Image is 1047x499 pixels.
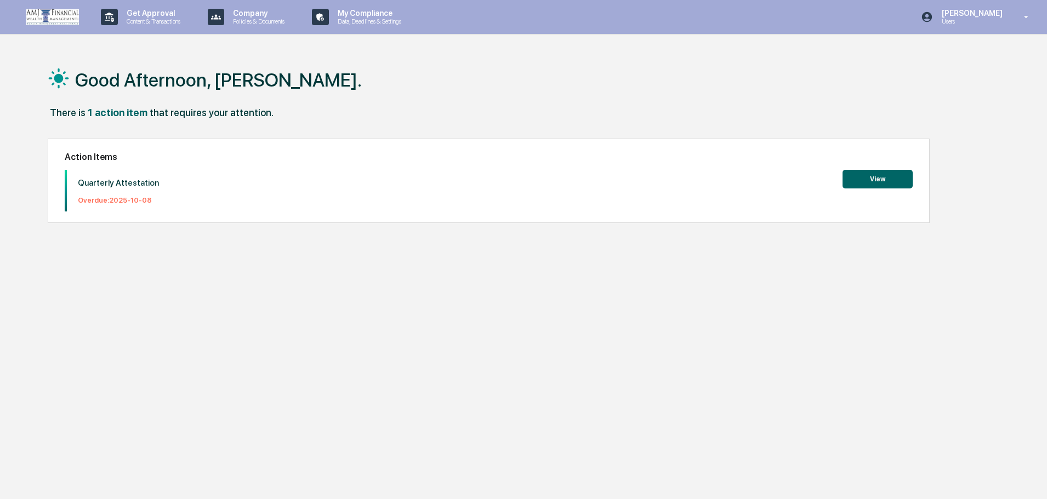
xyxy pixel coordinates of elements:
div: There is [50,107,86,118]
p: My Compliance [329,9,407,18]
h2: Action Items [65,152,913,162]
p: Quarterly Attestation [78,178,159,188]
img: logo [26,9,79,25]
p: Overdue: 2025-10-08 [78,196,159,204]
p: Policies & Documents [224,18,290,25]
p: [PERSON_NAME] [933,9,1008,18]
a: View [843,173,913,183]
p: Users [933,18,1008,25]
p: Content & Transactions [118,18,186,25]
p: Get Approval [118,9,186,18]
h1: Good Afternoon, [PERSON_NAME]. [75,69,362,91]
div: that requires your attention. [150,107,274,118]
button: View [843,170,913,188]
p: Data, Deadlines & Settings [329,18,407,25]
div: 1 action item [88,107,147,118]
p: Company [224,9,290,18]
